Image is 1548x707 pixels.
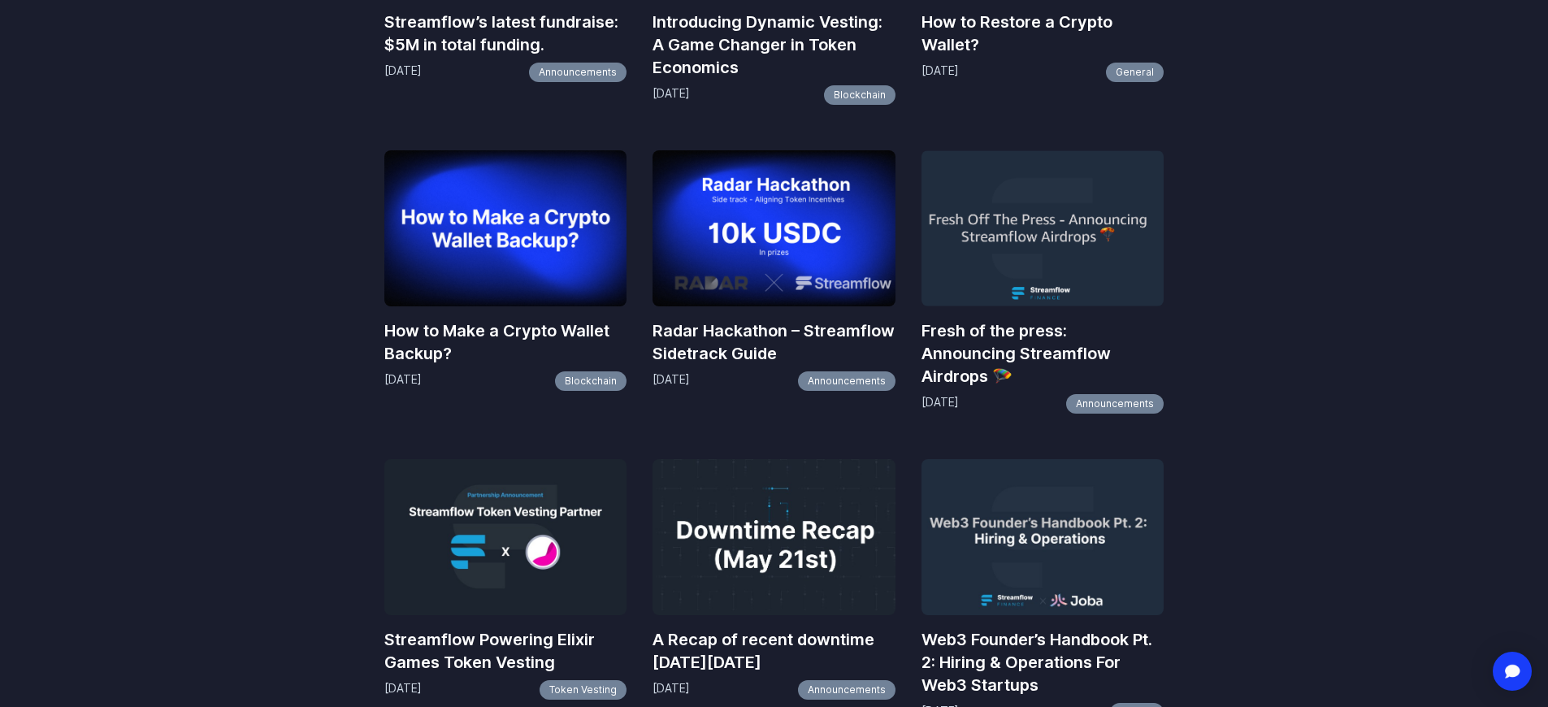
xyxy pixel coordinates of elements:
img: Streamflow Powering Elixir Games Token Vesting [384,459,627,615]
a: Announcements [798,680,895,700]
img: Fresh of the press: Announcing Streamflow Airdrops 🪂 [921,150,1164,306]
a: How to Make a Crypto Wallet Backup? [384,319,627,365]
p: [DATE] [653,85,690,105]
a: Fresh of the press: Announcing Streamflow Airdrops 🪂 [921,319,1164,388]
p: [DATE] [653,371,690,391]
p: [DATE] [921,394,959,414]
a: Announcements [529,63,627,82]
a: Web3 Founder’s Handbook Pt. 2: Hiring & Operations For Web3 Startups [921,628,1164,696]
p: [DATE] [921,63,959,82]
a: How to Restore a Crypto Wallet? [921,11,1164,56]
a: Streamflow Powering Elixir Games Token Vesting [384,628,627,674]
a: Announcements [798,371,895,391]
img: A Recap of recent downtime on Tuesday 21st of May [653,459,895,615]
p: [DATE] [384,371,422,391]
a: Streamflow’s latest fundraise: $5M in total funding. [384,11,627,56]
a: Blockchain [824,85,895,105]
img: Radar Hackathon – Streamflow Sidetrack Guide [653,150,895,306]
p: [DATE] [384,63,422,82]
a: Token Vesting [540,680,627,700]
a: Blockchain [555,371,627,391]
img: Web3 Founder’s Handbook Pt. 2: Hiring & Operations For Web3 Startups [921,459,1164,615]
p: [DATE] [384,680,422,700]
div: Open Intercom Messenger [1493,652,1532,691]
a: Radar Hackathon – Streamflow Sidetrack Guide [653,319,895,365]
a: A Recap of recent downtime [DATE][DATE] [653,628,895,674]
a: General [1106,63,1164,82]
img: How to Make a Crypto Wallet Backup? [384,150,627,306]
a: Announcements [1066,394,1164,414]
p: [DATE] [653,680,690,700]
a: Introducing Dynamic Vesting: A Game Changer in Token Economics [653,11,895,79]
